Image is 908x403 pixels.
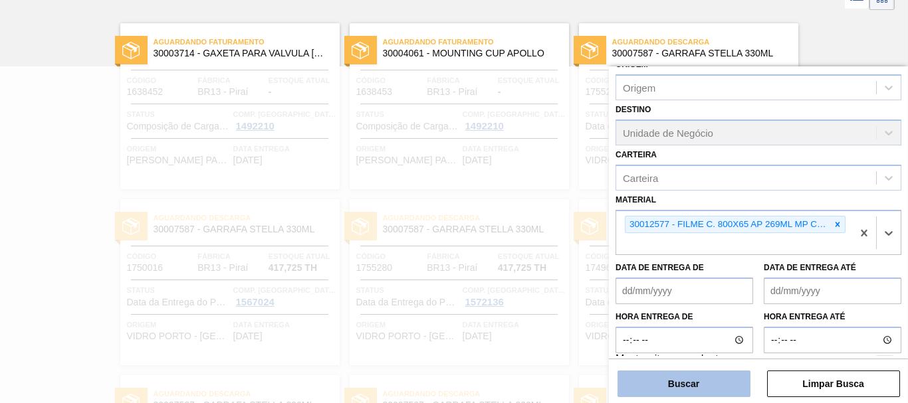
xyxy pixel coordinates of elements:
span: 30003714 - GAXETA PARA VALVULA COSTER [154,48,329,58]
label: Destino [616,105,651,114]
div: 30012577 - FILME C. 800X65 AP 269ML MP C15 429 [625,216,830,233]
label: Carteira [616,150,657,159]
span: Aguardando Faturamento [383,35,569,48]
label: Hora entrega de [616,307,753,327]
a: statusAguardando Faturamento30003714 - GAXETA PARA VALVULA [PERSON_NAME]Código1638452FábricaBR13 ... [110,23,340,189]
span: 30007587 - GARRAFA STELLA 330ML [612,48,788,58]
span: Aguardando Faturamento [154,35,340,48]
div: Origem [623,82,655,94]
label: Data de Entrega até [764,263,856,272]
div: Carteira [623,172,658,183]
img: status [581,42,598,59]
input: dd/mm/yyyy [764,278,901,304]
label: Material [616,195,656,204]
label: Data de Entrega de [616,263,704,272]
a: statusAguardando Faturamento30004061 - MOUNTING CUP APOLLOCódigo1638453FábricaBR13 - PiraíEstoque... [340,23,569,189]
input: dd/mm/yyyy [616,278,753,304]
label: Hora entrega até [764,307,901,327]
label: Mostrar itens pendentes [616,353,730,369]
img: status [352,42,369,59]
a: statusAguardando Descarga30007587 - GARRAFA STELLA 330MLCódigo1755278FábricaBR13 - PiraíEstoque a... [569,23,798,189]
img: status [122,42,140,59]
span: 30004061 - MOUNTING CUP APOLLO [383,48,558,58]
span: Aguardando Descarga [612,35,798,48]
